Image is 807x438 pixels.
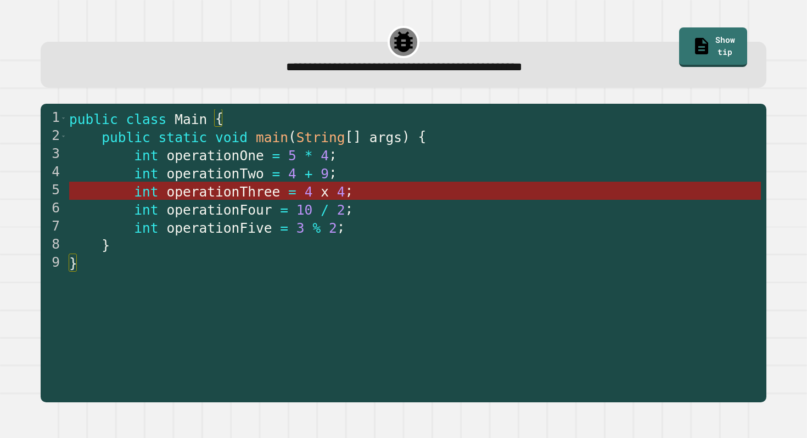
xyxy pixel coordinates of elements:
span: int [134,166,158,182]
span: int [134,220,158,236]
span: x [321,184,329,200]
span: public [69,111,118,127]
div: 7 [41,218,67,236]
span: Main [175,111,207,127]
span: % [312,220,321,236]
span: int [134,202,158,218]
div: 4 [41,164,67,182]
div: 3 [41,145,67,164]
span: Toggle code folding, rows 2 through 8 [60,127,66,145]
span: int [134,148,158,164]
span: 5 [288,148,296,164]
span: = [288,184,296,200]
div: 6 [41,200,67,218]
div: 9 [41,254,67,272]
span: / [321,202,329,218]
span: + [305,166,313,182]
span: String [296,130,345,145]
span: operationFive [166,220,272,236]
div: 2 [41,127,67,145]
span: 4 [288,166,296,182]
span: operationTwo [166,166,264,182]
span: class [126,111,167,127]
a: Show tip [679,27,747,67]
span: 2 [337,202,345,218]
span: int [134,184,158,200]
span: 3 [296,220,305,236]
span: public [102,130,150,145]
span: Toggle code folding, rows 1 through 9 [60,109,66,127]
div: 5 [41,182,67,200]
span: 10 [296,202,313,218]
span: 2 [329,220,337,236]
span: = [280,202,288,218]
div: 8 [41,236,67,254]
span: operationOne [166,148,264,164]
div: 1 [41,109,67,127]
span: 4 [305,184,313,200]
span: = [272,166,281,182]
span: operationFour [166,202,272,218]
span: 9 [321,166,329,182]
span: = [280,220,288,236]
span: operationThree [166,184,280,200]
span: 4 [321,148,329,164]
span: void [215,130,248,145]
span: = [272,148,281,164]
span: main [256,130,288,145]
span: static [159,130,208,145]
span: 4 [337,184,345,200]
span: args [369,130,402,145]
